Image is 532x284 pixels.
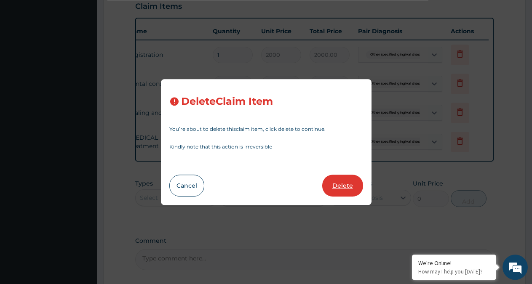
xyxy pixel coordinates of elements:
[49,87,116,172] span: We're online!
[418,268,490,275] p: How may I help you today?
[138,4,158,24] div: Minimize live chat window
[169,144,363,149] p: Kindly note that this action is irreversible
[16,42,34,63] img: d_794563401_company_1708531726252_794563401
[181,96,273,107] h3: Delete Claim Item
[44,47,142,58] div: Chat with us now
[4,192,160,222] textarea: Type your message and hit 'Enter'
[322,175,363,196] button: Delete
[169,175,204,196] button: Cancel
[418,259,490,267] div: We're Online!
[169,127,363,132] p: You’re about to delete this claim item , click delete to continue.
